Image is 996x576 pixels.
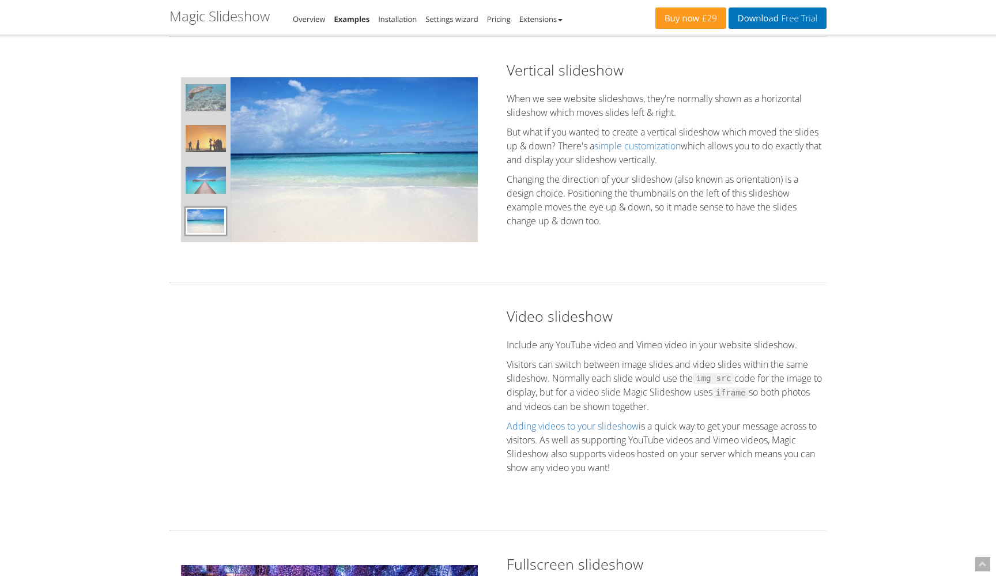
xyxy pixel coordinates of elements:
[169,9,270,24] h1: Magic Slideshow
[507,60,827,80] h2: Vertical slideshow
[779,14,817,23] span: Free Trial
[186,84,226,111] img: maldives3.jpg
[186,167,226,194] img: maldives1.jpg
[519,14,563,24] a: Extensions
[293,14,325,24] a: Overview
[507,125,827,167] p: But what if you wanted to create a vertical slideshow which moved the slides up & down? There's a...
[507,419,827,475] p: is a quick way to get your message across to visitors. As well as supporting YouTube videos and V...
[334,14,369,24] a: Examples
[507,306,827,326] h2: Video slideshow
[594,140,681,152] a: simple customization
[507,357,827,413] p: Visitors can switch between image slides and video slides within the same slideshow. Normally eac...
[507,92,827,119] p: When we see website slideshows, they're normally shown as a horizontal slideshow which moves slid...
[729,7,827,29] a: DownloadFree Trial
[699,14,717,23] span: £29
[231,77,478,242] img: Continuous looping
[507,338,827,352] p: Include any YouTube video and Vimeo video in your website slideshow.
[655,7,726,29] a: Buy now£29
[378,14,417,24] a: Installation
[693,373,734,384] code: img src
[181,323,478,491] iframe: Tesla Meets New Zealand
[425,14,478,24] a: Settings wizard
[507,554,827,574] h2: Fullscreen slideshow
[186,125,226,152] img: maldives7.jpg
[507,172,827,228] p: Changing the direction of your slideshow (also known as orientation) is a design choice. Position...
[712,387,749,398] code: iframe
[487,14,511,24] a: Pricing
[507,420,639,432] a: Adding videos to your slideshow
